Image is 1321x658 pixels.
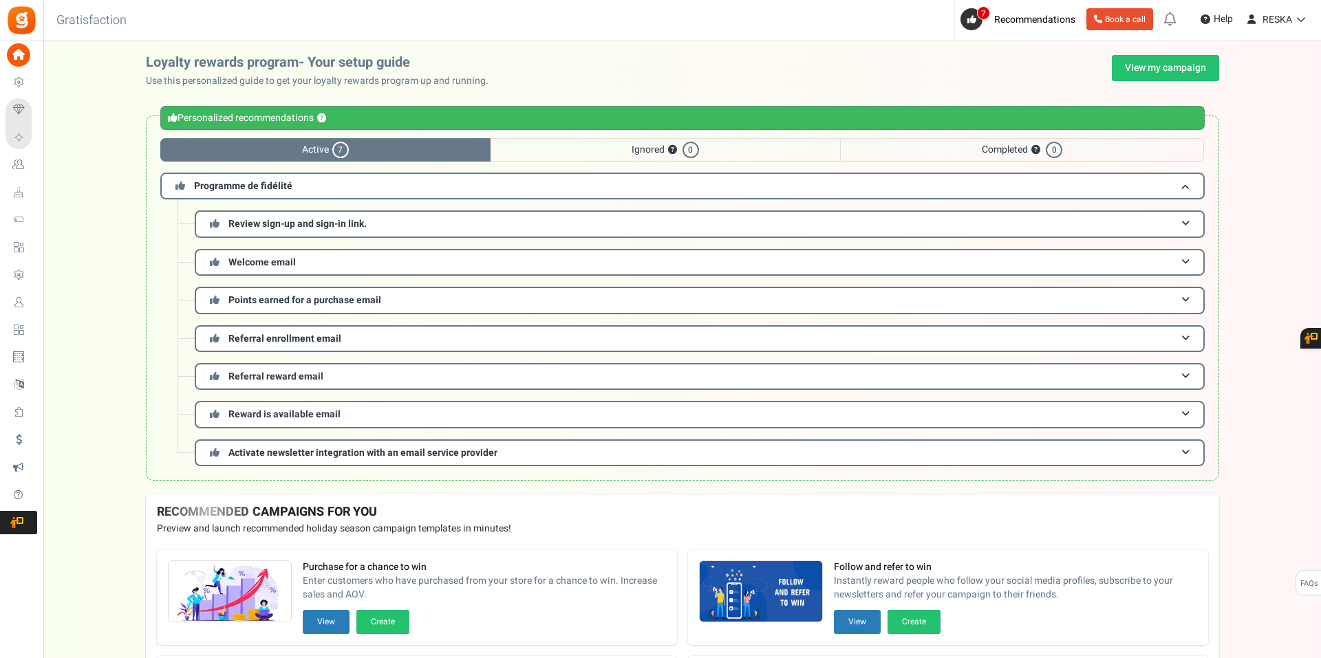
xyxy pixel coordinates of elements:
h2: Loyalty rewards program- Your setup guide [146,55,500,70]
p: Use this personalized guide to get your loyalty rewards program up and running. [146,74,500,88]
button: View [834,610,881,634]
p: Preview and launch recommended holiday season campaign templates in minutes! [157,522,1208,536]
button: ? [317,114,326,123]
span: 7 [977,6,990,20]
span: Instantly reward people who follow your social media profiles, subscribe to your newsletters and ... [834,574,1197,602]
span: Reward is available email [228,407,341,421]
span: Recommendations [994,12,1075,27]
span: Referral enrollment email [228,331,341,346]
strong: Purchase for a chance to win [303,560,666,574]
span: RESKA [1263,12,1292,27]
span: Help [1210,12,1233,26]
strong: Follow and refer to win [834,560,1197,574]
span: Review sign-up and sign-in link. [228,217,367,231]
img: Recommended Campaigns [700,561,822,623]
button: ? [668,146,677,155]
button: ? [1031,146,1040,155]
span: Points earned for a purchase email [228,293,381,307]
span: Enter customers who have purchased from your store for a chance to win. Increase sales and AOV. [303,574,666,602]
a: Help [1195,8,1238,30]
a: View my campaign [1112,55,1219,81]
span: Activate newsletter integration with an email service provider [228,446,497,460]
span: FAQs [1300,571,1318,597]
span: Active [160,138,491,162]
a: Book a call [1086,8,1153,30]
a: 7 Recommendations [960,8,1081,30]
button: View [303,610,350,634]
span: 0 [1046,142,1062,158]
img: Gratisfaction [6,5,37,36]
button: Create [888,610,941,634]
span: Programme de fidélité [194,179,292,193]
span: Welcome email [228,255,296,270]
span: Referral reward email [228,369,323,384]
button: Create [356,610,409,634]
span: Completed [840,138,1204,162]
span: 7 [332,142,349,158]
h3: Gratisfaction [41,7,142,34]
div: Personalized recommendations [160,106,1205,130]
h4: RECOMMENDED CAMPAIGNS FOR YOU [157,505,1208,519]
span: 0 [683,142,699,158]
img: Recommended Campaigns [169,561,291,623]
span: Ignored [491,138,840,162]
